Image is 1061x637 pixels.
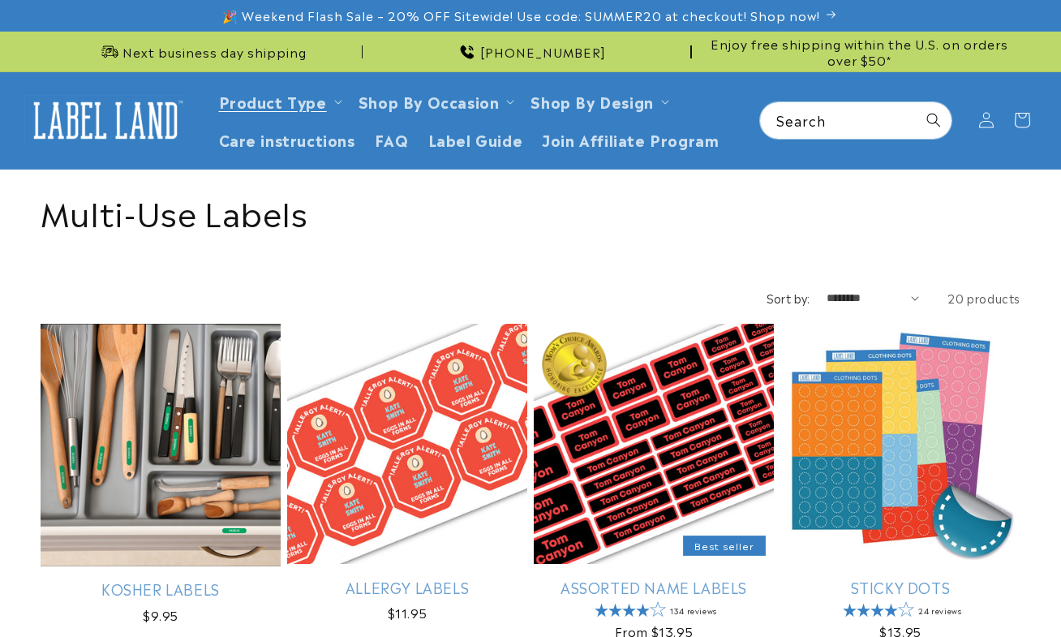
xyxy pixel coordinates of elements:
label: Sort by: [767,290,810,306]
a: Product Type [219,90,327,112]
a: Shop By Design [530,90,653,112]
div: Announcement [369,32,691,71]
a: Label Land [19,89,193,152]
div: Announcement [698,32,1020,71]
summary: Product Type [209,82,349,120]
span: 🎉 Weekend Flash Sale – 20% OFF Sitewide! Use code: SUMMER20 at checkout! Shop now! [222,7,820,24]
span: Care instructions [219,130,355,148]
span: Shop By Occasion [359,92,500,110]
h1: Multi-Use Labels [41,190,1020,232]
a: Join Affiliate Program [532,120,728,158]
div: Announcement [41,32,363,71]
a: Assorted Name Labels [534,578,774,596]
a: Label Guide [419,120,533,158]
span: Join Affiliate Program [542,130,719,148]
a: Kosher Labels [41,579,281,598]
button: Search [916,102,951,138]
iframe: Gorgias Floating Chat [720,561,1045,621]
span: Enjoy free shipping within the U.S. on orders over $50* [698,36,1020,67]
span: Label Guide [428,130,523,148]
span: FAQ [375,130,409,148]
a: Care instructions [209,120,365,158]
summary: Shop By Occasion [349,82,522,120]
span: 20 products [947,290,1020,306]
summary: Shop By Design [521,82,675,120]
span: Next business day shipping [122,44,307,60]
span: [PHONE_NUMBER] [480,44,606,60]
img: Label Land [24,95,187,145]
a: FAQ [365,120,419,158]
a: Allergy Labels [287,578,527,596]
